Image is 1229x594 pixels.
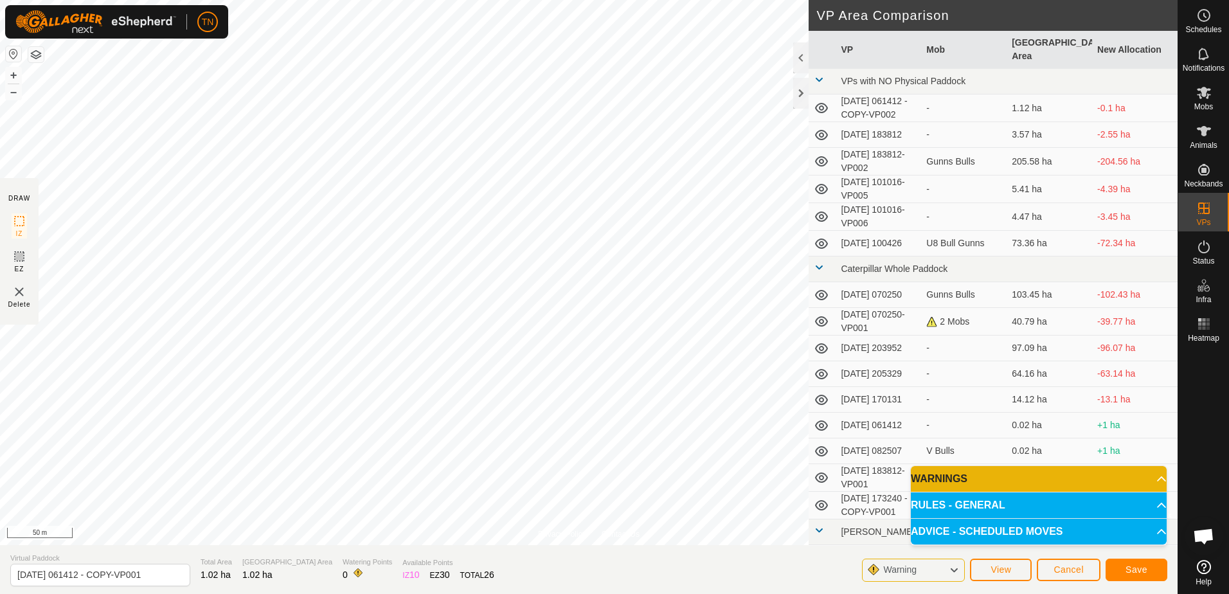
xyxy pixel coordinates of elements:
span: Virtual Paddock [10,553,190,564]
p-accordion-header: RULES - GENERAL [911,492,1167,518]
button: Map Layers [28,47,44,62]
div: - [926,419,1001,432]
span: Status [1192,257,1214,265]
td: -4.39 ha [1092,175,1178,203]
span: Heatmap [1188,334,1219,342]
div: Gunns Bulls [926,155,1001,168]
span: Animals [1190,141,1217,149]
span: ADVICE - SCHEDULED MOVES [911,526,1063,537]
div: - [926,183,1001,196]
div: - [926,393,1001,406]
span: Total Area [201,557,232,568]
div: TOTAL [460,568,494,582]
button: View [970,559,1032,581]
span: 1.02 ha [201,570,231,580]
span: 26 [484,570,494,580]
td: 1.12 ha [1007,94,1092,122]
span: Help [1196,578,1212,586]
td: -96.07 ha [1092,336,1178,361]
span: Notifications [1183,64,1225,72]
td: [DATE] 101016-VP005 [836,175,921,203]
td: [DATE] 101016-VP006 [836,203,921,231]
div: DRAW [8,194,30,203]
td: [DATE] 173240 - COPY-VP001 [836,492,921,519]
div: U8 Bull Gunns [926,237,1001,250]
a: Contact Us [602,528,640,540]
td: [DATE] 082507 [836,438,921,464]
td: 97.09 ha [1007,336,1092,361]
span: IZ [16,229,23,239]
td: 73.36 ha [1007,231,1092,256]
img: VP [12,284,27,300]
td: 40.79 ha [1007,308,1092,336]
td: [DATE] 183812 [836,122,921,148]
div: 2 Mobs [926,315,1001,328]
button: Cancel [1037,559,1100,581]
td: -13.1 ha [1092,387,1178,413]
td: 0.02 ha [1007,413,1092,438]
img: Gallagher Logo [15,10,176,33]
span: RULES - GENERAL [911,500,1005,510]
a: Help [1178,555,1229,591]
div: - [926,102,1001,115]
td: [DATE] 100426 [836,231,921,256]
td: -63.14 ha [1092,361,1178,387]
td: +1 ha [1092,438,1178,464]
span: Caterpillar Whole Paddock [841,264,947,274]
td: 4.47 ha [1007,203,1092,231]
span: VPs [1196,219,1210,226]
button: Reset Map [6,46,21,62]
td: 0.02 ha [1007,438,1092,464]
td: +1 ha [1092,413,1178,438]
span: Mobs [1194,103,1213,111]
span: Infra [1196,296,1211,303]
th: VP [836,31,921,69]
td: [DATE] 172508 [836,545,921,571]
button: – [6,84,21,100]
span: 30 [440,570,450,580]
span: Cancel [1054,564,1084,575]
td: [DATE] 170131 [836,387,921,413]
div: - [926,341,1001,355]
td: -0.1 ha [1092,94,1178,122]
div: - [926,210,1001,224]
span: [PERSON_NAME]'s [841,526,921,537]
span: Warning [883,564,917,575]
td: -204.56 ha [1092,148,1178,175]
td: 103.45 ha [1007,282,1092,308]
td: -39.77 ha [1092,308,1178,336]
span: Save [1126,564,1147,575]
p-accordion-header: WARNINGS [911,466,1167,492]
span: 0 [343,570,348,580]
td: 5.41 ha [1007,175,1092,203]
div: Open chat [1185,517,1223,555]
a: Privacy Policy [538,528,586,540]
div: Gunns Bulls [926,288,1001,301]
span: Delete [8,300,31,309]
td: 205.58 ha [1007,148,1092,175]
td: -72.34 ha [1092,231,1178,256]
div: - [926,128,1001,141]
p-accordion-header: ADVICE - SCHEDULED MOVES [911,519,1167,544]
button: + [6,67,21,83]
span: [GEOGRAPHIC_DATA] Area [242,557,332,568]
span: TN [202,15,214,29]
h2: VP Area Comparison [816,8,1178,23]
span: Neckbands [1184,180,1223,188]
div: V Bulls [926,444,1001,458]
td: -17.45 ha [1092,464,1178,492]
td: [DATE] 183812-VP002 [836,148,921,175]
span: WARNINGS [911,474,967,484]
td: [DATE] 061412 - COPY-VP002 [836,94,921,122]
td: [DATE] 205329 [836,361,921,387]
span: Available Points [402,557,494,568]
td: 14.12 ha [1007,387,1092,413]
div: - [926,367,1001,381]
th: New Allocation [1092,31,1178,69]
div: IZ [402,568,419,582]
span: 1.02 ha [242,570,273,580]
span: Watering Points [343,557,392,568]
td: -3.45 ha [1092,203,1178,231]
span: EZ [15,264,24,274]
th: [GEOGRAPHIC_DATA] Area [1007,31,1092,69]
